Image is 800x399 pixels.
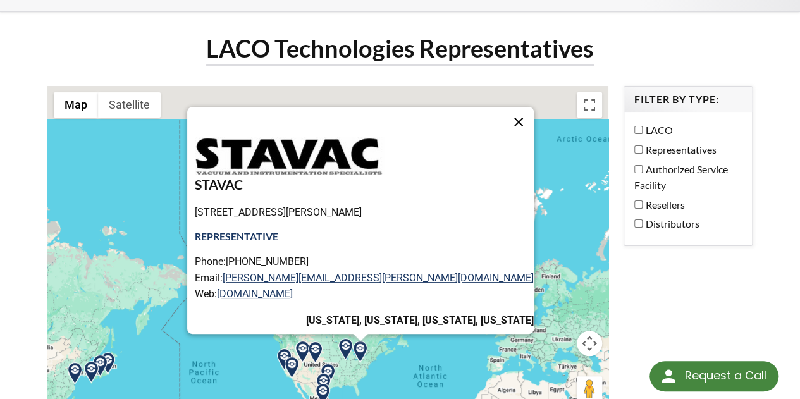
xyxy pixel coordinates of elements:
[503,107,534,137] button: Close
[634,161,735,193] label: Authorized Service Facility
[223,271,534,283] a: [PERSON_NAME][EMAIL_ADDRESS][PERSON_NAME][DOMAIN_NAME]
[634,126,643,134] input: LACO
[634,122,735,138] label: LACO
[634,216,735,232] label: Distributors
[634,165,643,173] input: Authorized Service Facility
[634,219,643,228] input: Distributors
[206,33,594,65] h1: LACO Technologies Representatives
[577,331,602,356] button: Map camera controls
[98,92,161,118] button: Show satellite imagery
[195,254,534,302] p: Phone:[PHONE_NUMBER] Email: Web:
[634,145,643,154] input: Representatives
[577,92,602,118] button: Toggle fullscreen view
[195,204,534,220] p: [STREET_ADDRESS][PERSON_NAME]
[217,288,293,300] a: [DOMAIN_NAME]
[634,93,742,106] h4: Filter by Type:
[684,361,766,390] div: Request a Call
[195,176,534,194] h3: STAVAC
[649,361,778,391] div: Request a Call
[195,230,278,242] strong: REpresentative
[195,137,385,175] img: Stavac_365x72.jpg
[306,314,534,326] strong: [US_STATE], [US_STATE], [US_STATE], [US_STATE]
[54,92,98,118] button: Show street map
[634,200,643,209] input: Resellers
[634,142,735,158] label: Representatives
[658,366,679,386] img: round button
[634,197,735,213] label: Resellers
